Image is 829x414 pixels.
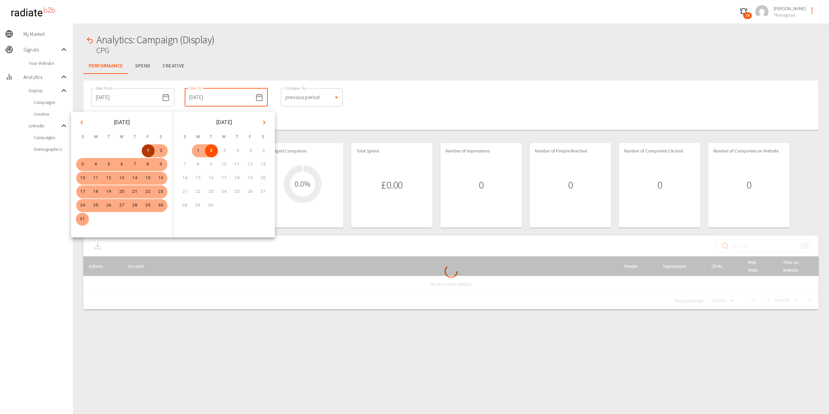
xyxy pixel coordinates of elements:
[76,185,89,198] button: Aug 17, 2025
[189,85,202,91] label: Date To
[774,5,806,12] span: [PERSON_NAME]
[155,131,167,144] span: S
[157,58,190,74] button: Creative
[141,172,154,185] button: Aug 15, 2025
[141,158,154,171] button: Aug 8, 2025
[267,148,338,154] h4: Engaged Companies
[154,172,167,185] button: Aug 16, 2025
[83,58,819,74] div: Metrics Tabs
[713,148,784,154] h4: Number of Companies on Website
[218,131,230,144] span: W
[76,172,89,185] button: Aug 10, 2025
[755,5,768,18] img: fbc546a209a0d1bf60bb15f69e262854
[115,172,128,185] button: Aug 13, 2025
[102,158,115,171] button: Aug 5, 2025
[89,158,102,171] button: Aug 4, 2025
[192,144,205,157] button: Sep 1, 2025
[128,172,141,185] button: Aug 14, 2025
[205,144,218,157] button: Sep 2, 2025
[29,122,60,129] span: LinkedIn
[102,199,115,212] button: Aug 26, 2025
[34,99,68,106] span: Campaigns
[89,199,102,212] button: Aug 25, 2025
[154,185,167,198] button: Aug 23, 2025
[89,172,102,185] button: Aug 11, 2025
[96,34,215,46] h1: Analytics: Campaign (Display)
[244,131,256,144] span: F
[295,179,310,189] h2: 0.0 %
[128,58,157,74] button: Spend
[381,179,403,191] h1: £0.00
[231,131,243,144] span: T
[657,179,662,191] h1: 0
[446,148,517,154] h4: Number of Impressions
[90,131,102,144] span: M
[29,60,68,66] span: Your Website
[806,4,819,17] button: profile-menu
[8,5,58,19] img: radiateb2b_logo_black.png
[737,5,750,18] button: 28
[142,131,154,144] span: F
[743,12,752,19] span: 28
[77,131,89,144] span: S
[128,185,141,198] button: Aug 21, 2025
[34,134,68,141] span: Campaigns
[192,131,204,144] span: M
[747,179,751,191] h1: 0
[141,199,154,212] button: Aug 29, 2025
[185,88,253,107] input: dd/mm/yyyy
[155,144,168,157] button: Aug 2, 2025
[154,199,167,212] button: Aug 30, 2025
[179,131,191,144] span: S
[142,144,155,157] button: Aug 1, 2025
[114,118,130,127] span: [DATE]
[205,131,217,144] span: T
[216,118,232,127] span: [DATE]
[285,85,306,91] label: Compare To
[259,117,270,128] button: Next month
[34,146,68,152] span: Demographics
[115,199,128,212] button: Aug 27, 2025
[356,148,427,154] h4: Total Spend
[624,148,695,154] h4: Number of Companies Clicked
[115,158,128,171] button: Aug 6, 2025
[23,46,60,53] span: Signals
[91,88,159,107] input: dd/mm/yyyy
[257,131,269,144] span: S
[479,179,484,191] h1: 0
[89,185,102,198] button: Aug 18, 2025
[102,172,115,185] button: Aug 12, 2025
[128,199,141,212] button: Aug 28, 2025
[34,111,68,117] span: Creative
[103,131,115,144] span: T
[774,12,806,18] span: Thorogood
[76,117,87,128] button: Previous month
[76,158,89,171] button: Aug 3, 2025
[96,46,215,55] h2: CPG
[102,185,115,198] button: Aug 19, 2025
[128,158,141,171] button: Aug 7, 2025
[129,131,141,144] span: T
[141,185,154,198] button: Aug 22, 2025
[29,87,60,94] span: Display
[568,179,573,191] h1: 0
[76,213,89,226] button: Aug 31, 2025
[281,88,343,107] div: previous period
[115,185,128,198] button: Aug 20, 2025
[154,158,167,171] button: Aug 9, 2025
[83,58,128,74] button: Performance
[96,85,113,91] label: Date From
[23,30,68,38] span: My Market
[23,73,60,81] span: Analytics
[116,131,128,144] span: W
[535,148,606,154] h4: Number of People Reached
[76,199,89,212] button: Aug 24, 2025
